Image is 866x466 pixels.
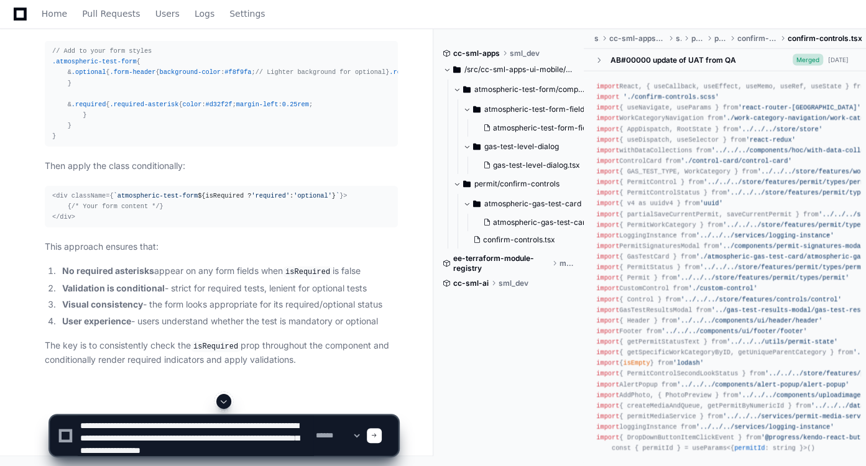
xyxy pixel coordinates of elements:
span: atmospheric-test-form-fields.tsx [493,123,609,133]
span: './control-card/control-card' [681,157,792,165]
span: import [596,274,619,281]
span: import [596,349,619,356]
span: Pull Requests [82,10,140,17]
span: .required-asterisk [109,101,178,108]
span: import [596,157,619,165]
span: import [596,221,619,229]
span: /src/cc-sml-apps-ui-mobile/src/pages [464,65,575,75]
span: '../../../utils/permit-state' [727,338,838,345]
span: Logs [195,10,214,17]
span: import [596,93,619,101]
span: src [594,34,599,43]
span: confirm-controls [737,34,778,43]
span: import [596,189,619,196]
span: cc-sml-ai [453,278,489,288]
span: #d32f2f [206,101,233,108]
span: import [596,285,619,293]
span: import [596,242,619,250]
span: confirm-controls.tsx [483,235,555,245]
span: atmospheric-gas-test-card.tsx [493,217,602,227]
svg: Directory [463,82,471,97]
svg: Directory [463,176,471,191]
span: '../../../components/ui/header/header' [677,317,822,324]
button: gas-test-level-dialog [463,137,595,157]
span: atmospheric-test-form/components [474,85,585,94]
strong: Visual consistency [62,299,143,309]
span: sml_dev [510,48,540,58]
span: import [596,370,619,378]
span: cc-sml-apps [453,48,500,58]
span: import [596,83,619,90]
button: atmospheric-gas-test-card.tsx [478,214,597,231]
span: import [596,253,619,260]
span: permit [714,34,728,43]
code: isRequired [191,341,241,352]
code: isRequired [283,267,333,278]
span: #f8f9fa [224,68,251,76]
div: <div className={ }> { } </div> [52,191,390,222]
span: pages [691,34,704,43]
span: background-color [160,68,221,76]
p: The key is to consistently check the prop throughout the component and conditionally render requi... [45,339,398,367]
span: .required [71,101,106,108]
span: gas-test-level-dialog.tsx [493,160,580,170]
span: color [183,101,202,108]
span: src [676,34,681,43]
span: import [596,338,619,345]
span: import [596,306,619,314]
svg: Directory [473,196,481,211]
button: atmospheric-test-form/components [453,80,585,99]
svg: Directory [473,139,481,154]
span: .atmospheric-test-form [52,58,137,65]
span: 'lodash' [673,359,704,367]
span: '../../../components/ui/footer/footer' [661,327,807,335]
svg: Directory [473,102,481,117]
span: margin-left [236,101,279,108]
span: isEmpty [623,359,650,367]
li: - the form looks appropriate for its required/optional status [58,298,398,312]
svg: Directory [453,62,461,77]
span: // Lighter background for optional [256,68,385,76]
button: atmospheric-gas-test-card [463,194,595,214]
span: confirm-controls.tsx [788,34,862,43]
div: AB#00000 update of UAT from QA [610,55,735,65]
span: '../../../store/store' [738,126,822,133]
button: confirm-controls.tsx [468,231,587,249]
span: import [596,104,619,111]
span: import [596,136,619,144]
button: permit/confirm-controls [453,174,585,194]
span: import [596,296,619,303]
span: Home [42,10,67,17]
span: sml_dev [499,278,528,288]
div: [DATE] [828,55,849,65]
span: '../../../store/features/permit/types/permit' [677,274,849,281]
strong: User experience [62,316,131,326]
span: .form-header [109,68,155,76]
span: .required-asterisk [389,68,458,76]
span: import [596,200,619,208]
span: import [596,327,619,335]
span: import [596,178,619,186]
span: Users [155,10,180,17]
span: Settings [229,10,265,17]
span: .optional [71,68,106,76]
span: atmospheric-test-form-fields [484,104,588,114]
span: /* Your form content */ [71,203,160,210]
span: import [596,126,619,133]
li: appear on any form fields when is false [58,264,398,279]
div: { & { { : ; } { : none; } } & { { : ; : ; } } } [52,46,390,142]
span: import [596,263,619,271]
span: permit/confirm-controls [474,179,560,189]
span: import [596,359,619,367]
button: atmospheric-test-form-fields [463,99,595,119]
span: 'required' [251,192,290,199]
span: 'react-router-[GEOGRAPHIC_DATA]' [738,104,860,111]
span: import [596,232,619,239]
button: atmospheric-test-form-fields.tsx [478,119,597,137]
span: `atmospheric-test-form ` [114,192,340,199]
span: '../../../components/alert-popup/alert-popup' [677,381,849,388]
span: import [596,115,619,122]
span: import [596,211,619,218]
strong: Validation is conditional [62,283,165,293]
span: import [596,147,619,154]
